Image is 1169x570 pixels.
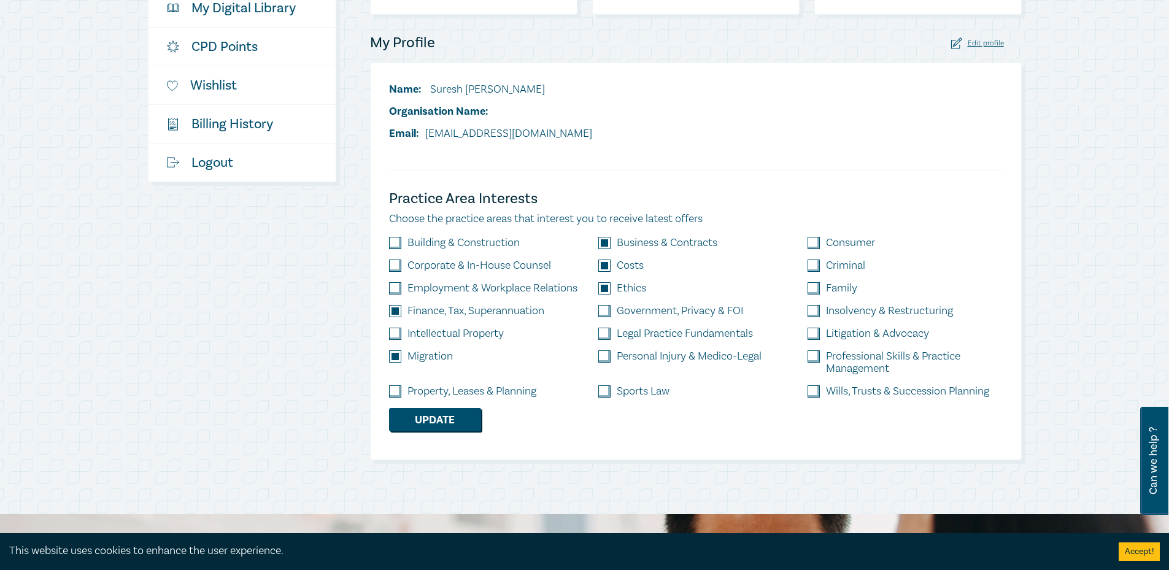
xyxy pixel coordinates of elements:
label: Intellectual Property [407,328,504,340]
label: Building & Construction [407,237,520,249]
h4: My Profile [370,33,435,53]
a: $Billing History [149,105,336,143]
a: Logout [149,144,336,182]
p: Choose the practice areas that interest you to receive latest offers [389,211,1003,227]
label: Costs [617,260,644,272]
label: Business & Contracts [617,237,717,249]
label: Professional Skills & Practice Management [826,350,1002,375]
span: Name: [389,82,422,96]
label: Litigation & Advocacy [826,328,929,340]
button: Accept cookies [1119,542,1160,561]
label: Corporate & In-House Counsel [407,260,551,272]
div: This website uses cookies to enhance the user experience. [9,543,1100,559]
span: Organisation Name: [389,104,488,118]
div: Edit profile [951,37,1004,49]
label: Family [826,282,857,295]
label: Insolvency & Restructuring [826,305,953,317]
button: Update [389,408,481,431]
tspan: $ [169,120,172,126]
li: Suresh [PERSON_NAME] [389,82,592,98]
label: Ethics [617,282,646,295]
label: Government, Privacy & FOI [617,305,743,317]
span: Can we help ? [1148,414,1159,507]
label: Migration [407,350,453,363]
a: Wishlist [149,66,336,104]
label: Wills, Trusts & Succession Planning [826,385,989,398]
label: Sports Law [617,385,669,398]
label: Employment & Workplace Relations [407,282,577,295]
label: Legal Practice Fundamentals [617,328,753,340]
li: [EMAIL_ADDRESS][DOMAIN_NAME] [389,126,592,142]
label: Consumer [826,237,875,249]
label: Criminal [826,260,865,272]
span: Email: [389,126,419,141]
label: Finance, Tax, Superannuation [407,305,544,317]
label: Personal Injury & Medico-Legal [617,350,762,363]
h4: Practice Area Interests [389,189,1003,209]
a: CPD Points [149,28,336,66]
label: Property, Leases & Planning [407,385,536,398]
